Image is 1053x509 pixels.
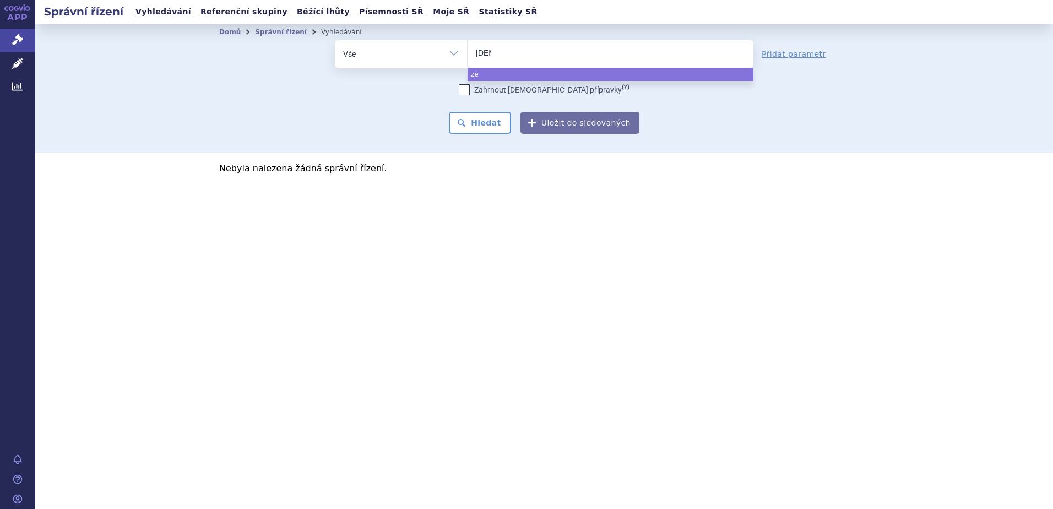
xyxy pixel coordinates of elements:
[132,4,194,19] a: Vyhledávání
[356,4,427,19] a: Písemnosti SŘ
[35,4,132,19] h2: Správní řízení
[449,112,511,134] button: Hledat
[468,68,753,81] li: ze
[219,164,869,173] p: Nebyla nalezena žádná správní řízení.
[294,4,353,19] a: Běžící lhůty
[475,4,540,19] a: Statistiky SŘ
[197,4,291,19] a: Referenční skupiny
[520,112,639,134] button: Uložit do sledovaných
[430,4,473,19] a: Moje SŘ
[622,84,629,91] abbr: (?)
[321,24,376,40] li: Vyhledávání
[762,48,826,59] a: Přidat parametr
[459,84,629,95] label: Zahrnout [DEMOGRAPHIC_DATA] přípravky
[255,28,307,36] a: Správní řízení
[219,28,241,36] a: Domů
